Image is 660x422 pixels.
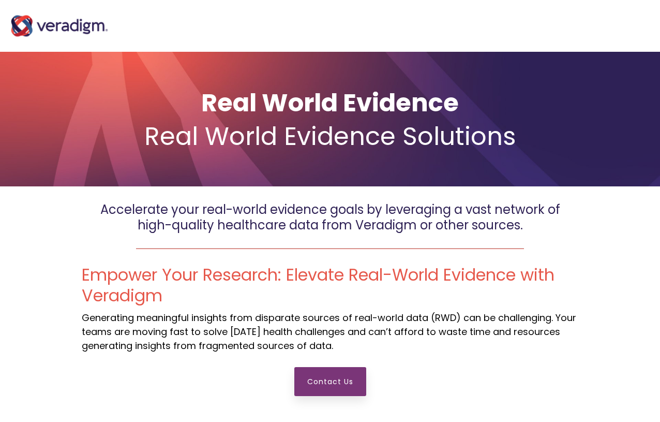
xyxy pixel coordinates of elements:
img: Veradigm Logo [8,5,111,47]
span: Real World Evidence Solutions [144,119,516,154]
span: Accelerate your real-world evidence goals by leveraging a vast network of high-quality healthcare... [100,201,560,234]
span: Empower Your Research: Elevate Real-World Evidence with Veradigm [82,263,554,307]
a: Contact Us [294,367,366,396]
span: Real World Evidence [201,85,459,120]
p: Generating meaningful insights from disparate sources of real-world data (RWD) can be challenging... [82,311,578,353]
